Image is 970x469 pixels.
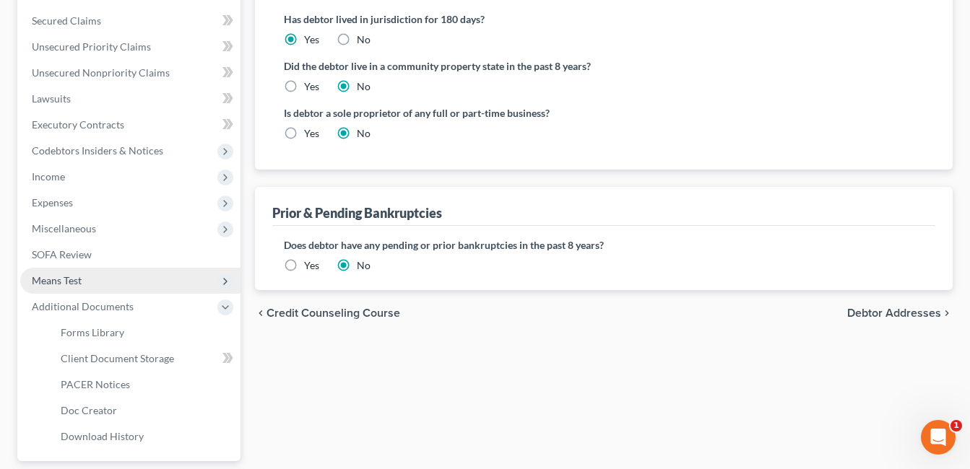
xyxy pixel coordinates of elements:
[32,196,73,209] span: Expenses
[32,274,82,286] span: Means Test
[357,258,371,273] label: No
[49,424,241,450] a: Download History
[284,12,924,27] label: Has debtor lived in jurisdiction for 180 days?
[304,126,319,141] label: Yes
[20,60,241,86] a: Unsecured Nonpriority Claims
[267,307,400,319] span: Credit Counseling Course
[357,126,371,141] label: No
[847,307,941,319] span: Debtor Addresses
[61,430,144,442] span: Download History
[357,79,371,94] label: No
[20,112,241,138] a: Executory Contracts
[49,346,241,372] a: Client Document Storage
[304,258,319,273] label: Yes
[284,58,924,74] label: Did the debtor live in a community property state in the past 8 years?
[941,307,953,319] i: chevron_right
[61,326,124,338] span: Forms Library
[61,378,130,390] span: PACER Notices
[20,86,241,112] a: Lawsuits
[272,204,442,222] div: Prior & Pending Bankruptcies
[49,372,241,398] a: PACER Notices
[49,320,241,346] a: Forms Library
[61,404,117,416] span: Doc Creator
[32,40,151,53] span: Unsecured Priority Claims
[304,32,319,47] label: Yes
[32,66,170,79] span: Unsecured Nonpriority Claims
[304,79,319,94] label: Yes
[32,92,71,105] span: Lawsuits
[357,32,371,47] label: No
[32,144,163,157] span: Codebtors Insiders & Notices
[32,14,101,27] span: Secured Claims
[20,8,241,34] a: Secured Claims
[20,34,241,60] a: Unsecured Priority Claims
[61,352,174,364] span: Client Document Storage
[49,398,241,424] a: Doc Creator
[32,222,96,234] span: Miscellaneous
[284,105,597,120] label: Is debtor a sole proprietor of any full or part-time business?
[950,420,962,431] span: 1
[284,237,924,253] label: Does debtor have any pending or prior bankruptcies in the past 8 years?
[921,420,956,455] iframe: Intercom live chat
[32,300,134,312] span: Additional Documents
[32,118,124,131] span: Executory Contracts
[847,307,953,319] button: Debtor Addresses chevron_right
[20,242,241,268] a: SOFA Review
[255,307,267,319] i: chevron_left
[32,248,92,260] span: SOFA Review
[255,307,400,319] button: chevron_left Credit Counseling Course
[32,170,65,183] span: Income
